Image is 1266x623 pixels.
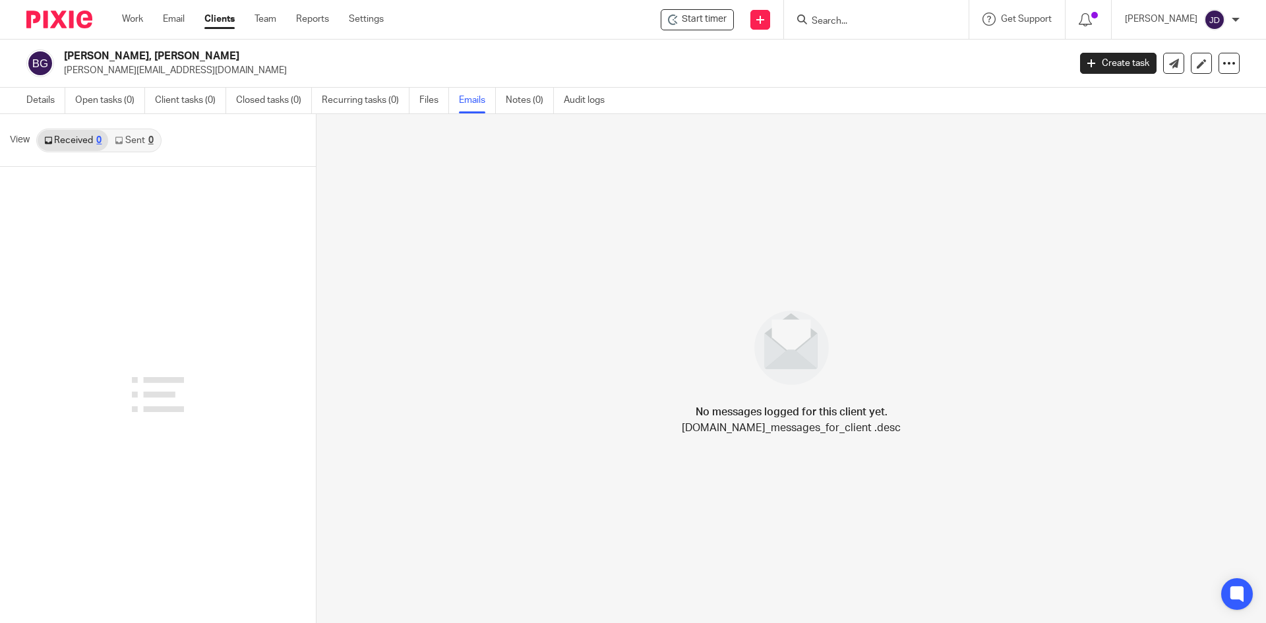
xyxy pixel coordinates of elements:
span: View [10,133,30,147]
a: Closed tasks (0) [236,88,312,113]
a: Create task [1080,53,1157,74]
a: Work [122,13,143,26]
span: Get Support [1001,15,1052,24]
a: Details [26,88,65,113]
a: Emails [459,88,496,113]
div: 0 [148,136,154,145]
a: Settings [349,13,384,26]
img: svg%3E [1204,9,1225,30]
a: Clients [204,13,235,26]
a: Files [419,88,449,113]
a: Sent0 [108,130,160,151]
p: [DOMAIN_NAME]_messages_for_client .desc [682,420,901,436]
p: [PERSON_NAME] [1125,13,1197,26]
a: Team [255,13,276,26]
span: Start timer [682,13,727,26]
img: svg%3E [26,49,54,77]
p: [PERSON_NAME][EMAIL_ADDRESS][DOMAIN_NAME] [64,64,1060,77]
div: 0 [96,136,102,145]
a: Client tasks (0) [155,88,226,113]
a: Open tasks (0) [75,88,145,113]
a: Received0 [38,130,108,151]
div: Banks, Alan Graham [661,9,734,30]
a: Reports [296,13,329,26]
h2: [PERSON_NAME], [PERSON_NAME] [64,49,861,63]
a: Email [163,13,185,26]
a: Notes (0) [506,88,554,113]
a: Recurring tasks (0) [322,88,409,113]
a: Audit logs [564,88,615,113]
img: Pixie [26,11,92,28]
h4: No messages logged for this client yet. [696,404,888,420]
input: Search [810,16,929,28]
img: image [746,302,837,394]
